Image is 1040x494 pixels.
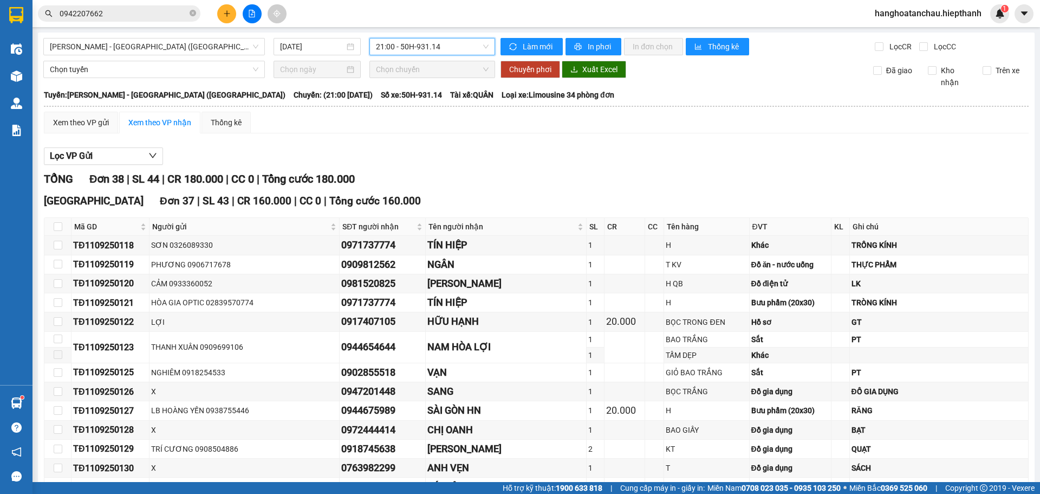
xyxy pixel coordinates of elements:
[427,238,584,253] div: TÍN HIỆP
[606,403,643,418] div: 20.000
[190,9,196,19] span: close-circle
[849,482,927,494] span: Miền Bắc
[151,367,337,378] div: NGHIÊM 0918254533
[376,61,489,78] span: Chọn chuyến
[340,274,425,293] td: 0981520825
[50,61,258,78] span: Chọn tuyến
[881,484,927,492] strong: 0369 525 060
[937,65,974,88] span: Kho nhận
[11,43,22,55] img: warehouse-icon
[89,172,124,185] span: Đơn 38
[341,276,423,291] div: 0981520825
[851,333,1026,345] div: PT
[751,297,829,309] div: Bưu phẩm (20x30)
[500,38,563,55] button: syncLàm mới
[11,70,22,82] img: warehouse-icon
[167,172,223,185] span: CR 180.000
[751,259,829,271] div: Đồ ăn - nước uống
[44,195,144,207] span: [GEOGRAPHIC_DATA]
[620,482,705,494] span: Cung cấp máy in - giấy in:
[666,443,747,455] div: KT
[588,482,602,493] div: 1
[606,314,643,329] div: 20.000
[273,10,281,17] span: aim
[73,315,147,329] div: TĐ1109250122
[73,423,147,437] div: TĐ1109250128
[588,405,602,416] div: 1
[851,424,1026,436] div: BẠT
[751,386,829,397] div: Đồ gia dụng
[587,218,604,236] th: SL
[232,195,235,207] span: |
[851,462,1026,474] div: SÁCH
[426,440,587,459] td: THANH HOÀ
[851,386,1026,397] div: ĐỒ GIA DỤNG
[426,255,587,274] td: NGÂN
[44,147,163,165] button: Lọc VP Gửi
[226,172,229,185] span: |
[50,39,258,55] span: Hồ Chí Minh - Tân Châu (Giường)
[73,442,147,455] div: TĐ1109250129
[257,172,259,185] span: |
[128,117,191,129] div: Xem theo VP nhận
[624,38,683,55] button: In đơn chọn
[340,382,425,401] td: 0947201448
[262,172,355,185] span: Tổng cước 180.000
[231,172,254,185] span: CC 0
[340,440,425,459] td: 0918745638
[341,365,423,380] div: 0902855518
[53,117,109,129] div: Xem theo VP gửi
[427,339,584,355] div: NAM HÒA LỢI
[211,117,242,129] div: Thống kê
[71,274,149,293] td: TĐ1109250120
[9,7,23,23] img: logo-vxr
[190,10,196,16] span: close-circle
[73,404,147,418] div: TĐ1109250127
[556,484,602,492] strong: 1900 633 818
[666,405,747,416] div: H
[751,482,829,493] div: Phụ tùng ô tô
[991,65,1024,76] span: Trên xe
[666,462,747,474] div: T
[11,125,22,136] img: solution-icon
[71,332,149,363] td: TĐ1109250123
[11,447,22,457] span: notification
[1019,9,1029,18] span: caret-down
[426,274,587,293] td: DON KHANG
[203,195,229,207] span: SL 43
[151,316,337,328] div: LỢI
[427,314,584,329] div: HỮU HẠNH
[509,43,518,52] span: sync
[851,405,1026,416] div: RĂNG
[427,295,584,310] div: TÍN HIỆP
[588,297,602,309] div: 1
[151,405,337,416] div: LB HOÀNG YẾN 0938755446
[426,293,587,312] td: TÍN HIỆP
[751,239,829,251] div: Khác
[666,482,747,493] div: KT
[197,195,200,207] span: |
[341,314,423,329] div: 0917407105
[340,293,425,312] td: 0971737774
[851,259,1026,271] div: THỰC PHẨM
[588,259,602,271] div: 1
[851,482,1026,493] div: PT
[885,41,913,53] span: Lọc CR
[127,172,129,185] span: |
[851,278,1026,290] div: LK
[73,296,147,310] div: TĐ1109250121
[11,422,22,433] span: question-circle
[217,4,236,23] button: plus
[851,443,1026,455] div: QUẠT
[666,367,747,378] div: GIỎ BAO TRẮNG
[340,401,425,420] td: 0944675989
[132,172,159,185] span: SL 44
[426,421,587,440] td: CHỊ OANH
[750,218,831,236] th: ĐVT
[237,195,291,207] span: CR 160.000
[73,480,147,494] div: TĐ1109250131
[71,255,149,274] td: TĐ1109250119
[426,401,587,420] td: SÀI GÒN HN
[707,482,841,494] span: Miền Nam
[151,239,337,251] div: SƠN 0326089330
